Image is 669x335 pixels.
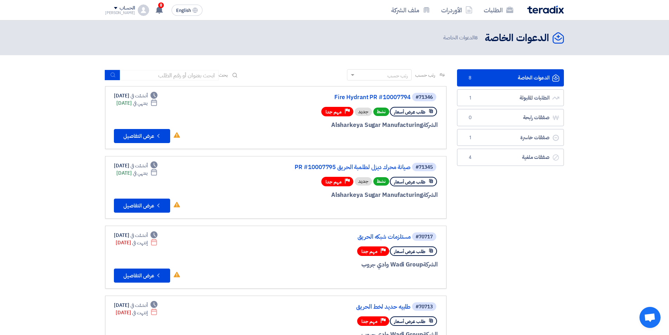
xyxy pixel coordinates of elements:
[416,95,433,100] div: #71346
[176,8,191,13] span: English
[423,191,438,199] span: الشركة
[394,248,425,255] span: طلب عرض أسعار
[423,260,438,269] span: الشركة
[355,108,372,116] div: جديد
[114,92,157,99] div: [DATE]
[416,304,433,309] div: #70713
[130,162,147,169] span: أنشئت في
[269,260,438,269] div: Wadi Group وادي جروب
[423,121,438,129] span: الشركة
[527,6,564,14] img: Teradix logo
[457,109,564,126] a: صفقات رابحة0
[466,154,474,161] span: 4
[120,70,219,80] input: ابحث بعنوان أو رقم الطلب
[457,129,564,146] a: صفقات خاسرة1
[114,162,157,169] div: [DATE]
[361,248,378,255] span: مهم جدا
[373,108,389,116] span: نشط
[466,75,474,82] span: 8
[114,199,170,213] button: عرض التفاصيل
[219,71,228,79] span: بحث
[416,234,433,239] div: #70717
[394,318,425,325] span: طلب عرض أسعار
[116,309,157,316] div: [DATE]
[269,121,438,130] div: Alsharkeya Sugar Manufacturing
[130,302,147,309] span: أنشئت في
[132,239,147,246] span: إنتهت في
[466,95,474,102] span: 1
[116,99,157,107] div: [DATE]
[158,2,164,8] span: 8
[457,69,564,86] a: الدعوات الخاصة8
[326,179,342,185] span: مهم جدا
[132,309,147,316] span: إنتهت في
[120,5,135,11] div: الحساب
[443,34,479,42] span: الدعوات الخاصة
[270,234,411,240] a: مستلزمات شبكه الحريق
[105,11,135,15] div: [PERSON_NAME]
[386,2,436,18] a: ملف الشركة
[133,99,147,107] span: ينتهي في
[114,302,157,309] div: [DATE]
[270,164,411,170] a: صيانة محرك ديزل لطلمبة الحريق PR #10007795
[436,2,478,18] a: الأوردرات
[270,304,411,310] a: طلبيه حديد لخط الحريق
[114,232,157,239] div: [DATE]
[114,269,170,283] button: عرض التفاصيل
[415,71,435,79] span: رتب حسب
[172,5,202,16] button: English
[373,177,389,186] span: نشط
[457,149,564,166] a: صفقات ملغية4
[466,114,474,121] span: 0
[270,94,411,101] a: Fire Hydrant PR #10007794
[466,134,474,141] span: 1
[355,177,372,186] div: جديد
[116,239,157,246] div: [DATE]
[416,165,433,170] div: #71345
[478,2,519,18] a: الطلبات
[116,169,157,177] div: [DATE]
[394,179,425,185] span: طلب عرض أسعار
[475,34,478,41] span: 8
[639,307,661,328] div: Open chat
[138,5,149,16] img: profile_test.png
[361,318,378,325] span: مهم جدا
[114,129,170,143] button: عرض التفاصيل
[269,191,438,200] div: Alsharkeya Sugar Manufacturing
[130,92,147,99] span: أنشئت في
[326,109,342,115] span: مهم جدا
[457,89,564,107] a: الطلبات المقبولة1
[387,72,408,79] div: رتب حسب
[394,109,425,115] span: طلب عرض أسعار
[485,31,549,45] h2: الدعوات الخاصة
[130,232,147,239] span: أنشئت في
[133,169,147,177] span: ينتهي في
